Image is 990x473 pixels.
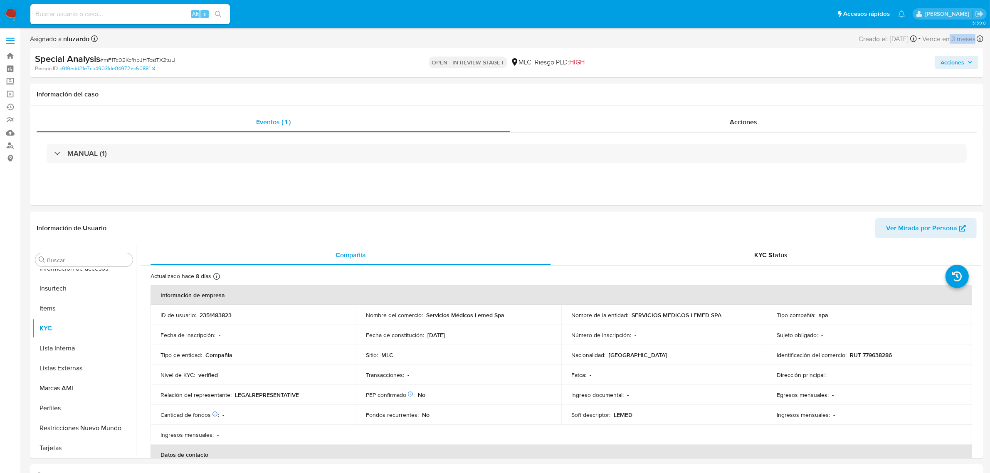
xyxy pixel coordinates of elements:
[366,331,424,339] p: Fecha de constitución :
[32,358,136,378] button: Listas Externas
[777,331,818,339] p: Sujeto obligado :
[219,331,220,339] p: -
[366,371,404,379] p: Transacciones :
[366,351,378,359] p: Sitio :
[381,351,393,359] p: MLC
[192,10,199,18] span: Alt
[571,391,624,399] p: Ingreso documental :
[30,34,89,44] span: Asignado a
[833,411,835,419] p: -
[336,250,366,260] span: Compañía
[366,311,423,319] p: Nombre del comercio :
[819,311,828,319] p: spa
[571,331,631,339] p: Número de inscripción :
[875,218,977,238] button: Ver Mirada por Persona
[37,224,106,232] h1: Información de Usuario
[922,34,975,44] span: Vence en 3 meses
[777,311,815,319] p: Tipo compañía :
[151,285,972,305] th: Información de empresa
[222,411,224,419] p: -
[32,418,136,438] button: Restricciones Nuevo Mundo
[571,311,628,319] p: Nombre de la entidad :
[200,311,232,319] p: 2351483823
[941,56,964,69] span: Acciones
[203,10,206,18] span: s
[975,10,984,18] a: Salir
[62,34,89,44] b: nluzardo
[35,65,58,72] b: Person ID
[777,411,830,419] p: Ingresos mensuales :
[32,318,136,338] button: KYC
[366,391,415,399] p: PEP confirmado :
[590,371,591,379] p: -
[632,311,721,319] p: SERVICIOS MEDICOS LEMED SPA
[100,56,175,64] span: # mF1Tc02KcfhbJHTcstTX2tuU
[898,10,905,17] a: Notificaciones
[755,250,788,260] span: KYC Status
[47,144,967,163] div: MANUAL (1)
[422,411,430,419] p: No
[571,411,610,419] p: Soft descriptor :
[210,8,227,20] button: search-icon
[160,391,232,399] p: Relación del representante :
[571,371,586,379] p: Fatca :
[32,398,136,418] button: Perfiles
[535,58,585,67] span: Riesgo PLD:
[426,311,504,319] p: Servicios Médicos Lemed Spa
[634,331,636,339] p: -
[859,33,917,44] div: Creado el: [DATE]
[37,90,977,99] h1: Información del caso
[160,371,195,379] p: Nivel de KYC :
[32,378,136,398] button: Marcas AML
[918,33,921,44] span: -
[571,351,605,359] p: Nacionalidad :
[935,56,978,69] button: Acciones
[832,391,834,399] p: -
[32,438,136,458] button: Tarjetas
[843,10,890,18] span: Accesos rápidos
[609,351,667,359] p: [GEOGRAPHIC_DATA]
[777,391,829,399] p: Egresos mensuales :
[160,311,196,319] p: ID de usuario :
[67,149,107,158] h3: MANUAL (1)
[32,338,136,358] button: Lista Interna
[627,391,629,399] p: -
[160,431,214,439] p: Ingresos mensuales :
[39,256,45,263] button: Buscar
[427,331,445,339] p: [DATE]
[925,10,972,18] p: paloma.falcondesoto@mercadolibre.cl
[160,411,219,419] p: Cantidad de fondos :
[151,445,972,465] th: Datos de contacto
[217,431,219,439] p: -
[235,391,299,399] p: LEGALREPRESENTATIVE
[730,117,757,127] span: Acciones
[366,411,419,419] p: Fondos recurrentes :
[570,57,585,67] span: HIGH
[614,411,632,419] p: LEMED
[511,58,532,67] div: MLC
[160,351,202,359] p: Tipo de entidad :
[407,371,409,379] p: -
[205,351,232,359] p: Compañia
[151,272,211,280] p: Actualizado hace 8 días
[429,57,507,68] p: OPEN - IN REVIEW STAGE I
[35,52,100,65] b: Special Analysis
[850,351,892,359] p: RUT 779638286
[32,298,136,318] button: Items
[160,331,215,339] p: Fecha de inscripción :
[418,391,425,399] p: No
[32,278,136,298] button: Insurtech
[198,371,218,379] p: verified
[777,351,847,359] p: Identificación del comercio :
[59,65,155,72] a: c919edd21e7cb4903fde04972ec6088f
[30,9,230,20] input: Buscar usuario o caso...
[256,117,291,127] span: Eventos ( 1 )
[886,218,957,238] span: Ver Mirada por Persona
[777,371,826,379] p: Dirección principal :
[47,256,129,264] input: Buscar
[821,331,823,339] p: -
